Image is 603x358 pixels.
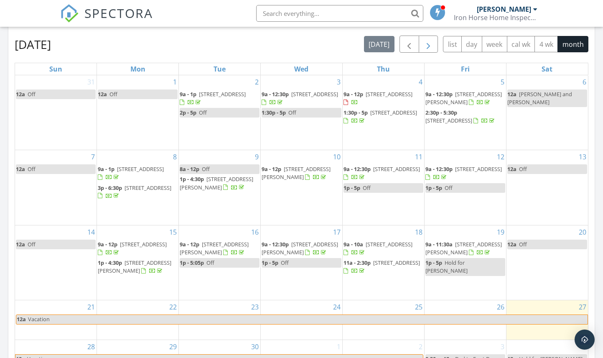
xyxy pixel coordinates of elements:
[417,340,424,353] a: Go to October 2, 2025
[180,109,196,116] span: 2p - 5p
[343,89,423,107] a: 9a - 12p [STREET_ADDRESS]
[425,259,442,266] span: 1p - 5p
[419,36,438,53] button: Next month
[495,300,506,314] a: Go to September 26, 2025
[98,184,171,199] a: 3p - 6:30p [STREET_ADDRESS]
[506,75,588,150] td: Go to September 6, 2025
[180,240,249,256] a: 9a - 12p [STREET_ADDRESS][PERSON_NAME]
[534,36,558,52] button: 4 wk
[109,90,117,98] span: Off
[425,117,472,124] span: [STREET_ADDRESS]
[249,225,260,239] a: Go to September 16, 2025
[557,36,588,52] button: month
[373,165,420,173] span: [STREET_ADDRESS]
[425,240,502,256] a: 9a - 11:30a [STREET_ADDRESS][PERSON_NAME]
[417,75,424,89] a: Go to September 4, 2025
[261,75,343,150] td: Go to September 3, 2025
[249,300,260,314] a: Go to September 23, 2025
[425,90,502,106] span: [STREET_ADDRESS][PERSON_NAME]
[15,36,51,53] h2: [DATE]
[425,165,453,173] span: 9a - 12:30p
[577,300,588,314] a: Go to September 27, 2025
[343,164,423,182] a: 9a - 12:30p [STREET_ADDRESS]
[262,90,338,106] a: 9a - 12:30p [STREET_ADDRESS]
[28,240,36,248] span: Off
[16,240,25,248] span: 12a
[291,90,338,98] span: [STREET_ADDRESS]
[171,150,178,164] a: Go to September 8, 2025
[343,240,423,258] a: 9a - 10a [STREET_ADDRESS]
[86,75,97,89] a: Go to August 31, 2025
[342,75,424,150] td: Go to September 4, 2025
[459,63,471,75] a: Friday
[180,240,199,248] span: 9a - 12p
[60,11,153,29] a: SPECTORA
[507,165,516,173] span: 12a
[262,89,341,107] a: 9a - 12:30p [STREET_ADDRESS]
[370,109,417,116] span: [STREET_ADDRESS]
[499,340,506,353] a: Go to October 3, 2025
[455,165,502,173] span: [STREET_ADDRESS]
[540,63,554,75] a: Saturday
[89,150,97,164] a: Go to September 7, 2025
[288,109,296,116] span: Off
[199,90,246,98] span: [STREET_ADDRESS]
[363,184,371,192] span: Off
[425,240,453,248] span: 9a - 11:30a
[581,75,588,89] a: Go to September 6, 2025
[180,175,204,183] span: 1p - 4:30p
[180,89,260,107] a: 9a - 1p [STREET_ADDRESS]
[425,108,505,126] a: 2:30p - 5:30p [STREET_ADDRESS]
[495,150,506,164] a: Go to September 12, 2025
[16,315,26,324] span: 12a
[575,330,595,350] div: Open Intercom Messenger
[425,109,457,116] span: 2:30p - 5:30p
[16,90,25,98] span: 12a
[180,259,204,266] span: 1p - 5:05p
[86,340,97,353] a: Go to September 28, 2025
[15,225,97,300] td: Go to September 14, 2025
[343,90,363,98] span: 9a - 12p
[424,150,506,225] td: Go to September 12, 2025
[60,4,79,23] img: The Best Home Inspection Software - Spectora
[262,165,331,181] a: 9a - 12p [STREET_ADDRESS][PERSON_NAME]
[98,240,117,248] span: 9a - 12p
[202,165,210,173] span: Off
[262,165,331,181] span: [STREET_ADDRESS][PERSON_NAME]
[86,225,97,239] a: Go to September 14, 2025
[375,63,392,75] a: Thursday
[425,109,496,124] a: 2:30p - 5:30p [STREET_ADDRESS]
[84,4,153,22] span: SPECTORA
[343,240,363,248] span: 9a - 10a
[168,225,178,239] a: Go to September 15, 2025
[98,259,171,274] a: 1p - 4:30p [STREET_ADDRESS][PERSON_NAME]
[507,240,516,248] span: 12a
[331,300,342,314] a: Go to September 24, 2025
[425,259,468,274] span: Hold for [PERSON_NAME]
[262,109,286,116] span: 1:30p - 5p
[262,240,289,248] span: 9a - 12:30p
[506,225,588,300] td: Go to September 20, 2025
[180,174,260,192] a: 1p - 4:30p [STREET_ADDRESS][PERSON_NAME]
[343,259,371,266] span: 11a - 2:30p
[262,90,289,98] span: 9a - 12:30p
[262,165,281,173] span: 9a - 12p
[343,165,371,173] span: 9a - 12:30p
[343,259,420,274] a: 11a - 2:30p [STREET_ADDRESS]
[366,90,412,98] span: [STREET_ADDRESS]
[171,75,178,89] a: Go to September 1, 2025
[15,150,97,225] td: Go to September 7, 2025
[342,225,424,300] td: Go to September 18, 2025
[506,300,588,340] td: Go to September 27, 2025
[98,184,122,192] span: 3p - 6:30p
[249,340,260,353] a: Go to September 30, 2025
[364,36,394,52] button: [DATE]
[180,240,249,256] span: [STREET_ADDRESS][PERSON_NAME]
[117,165,164,173] span: [STREET_ADDRESS]
[120,240,167,248] span: [STREET_ADDRESS]
[281,259,289,266] span: Off
[331,150,342,164] a: Go to September 10, 2025
[179,150,261,225] td: Go to September 9, 2025
[256,5,423,22] input: Search everything...
[461,36,482,52] button: day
